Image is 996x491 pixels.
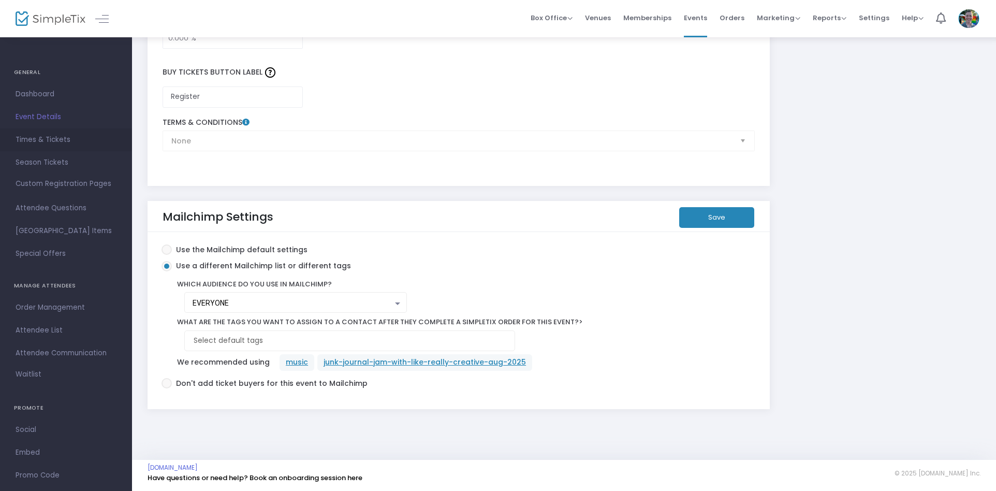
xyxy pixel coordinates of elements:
[684,5,707,31] span: Events
[16,247,116,261] span: Special Offers
[679,207,754,228] button: Save
[813,13,846,23] span: Reports
[172,244,307,255] span: Use the Mailchimp default settings
[148,473,362,483] a: Have questions or need help? Book an onboarding session here
[14,398,118,418] h4: PROMOTE
[172,279,741,290] span: Which audience do you use in Mailchimp?
[757,13,800,23] span: Marketing
[163,28,303,48] input: Sales Tax
[172,317,741,327] span: What are the tags you want to assign to a contact after they complete a SimpleTix order for this ...
[148,464,198,472] a: [DOMAIN_NAME]
[16,224,116,238] span: [GEOGRAPHIC_DATA] Items
[720,5,744,31] span: Orders
[531,13,573,23] span: Box Office
[16,133,116,147] span: Times & Tickets
[163,208,273,239] div: Mailchimp Settings
[265,67,275,78] img: question-mark
[163,118,755,127] label: Terms & Conditions
[157,59,760,86] label: Buy Tickets Button Label
[16,446,116,459] span: Embed
[16,346,116,360] span: Attendee Communication
[172,378,368,389] span: Don't add ticket buyers for this event to Mailchimp
[280,354,314,371] mat-chip: music
[16,324,116,337] span: Attendee List
[16,110,116,124] span: Event Details
[16,469,116,482] span: Promo Code
[14,62,118,83] h4: GENERAL
[902,13,924,23] span: Help
[193,299,229,307] span: EVERYONE
[14,276,118,296] h4: MANAGE ATTENDEES
[317,354,532,371] mat-chip: junk-journal-jam-with-like-really-creative-aug-2025
[16,369,41,380] span: Waitlist
[585,5,611,31] span: Venues
[859,5,889,31] span: Settings
[172,261,351,271] span: Use a different Mailchimp list or different tags
[16,423,116,437] span: Social
[177,357,270,367] span: We recommended using
[895,469,980,478] span: © 2025 [DOMAIN_NAME] Inc.
[16,156,116,169] span: Season Tickets
[16,179,111,189] span: Custom Registration Pages
[16,301,116,314] span: Order Management
[623,5,671,31] span: Memberships
[16,201,116,215] span: Attendee Questions
[16,88,116,101] span: Dashboard
[194,335,510,346] input: Select default tags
